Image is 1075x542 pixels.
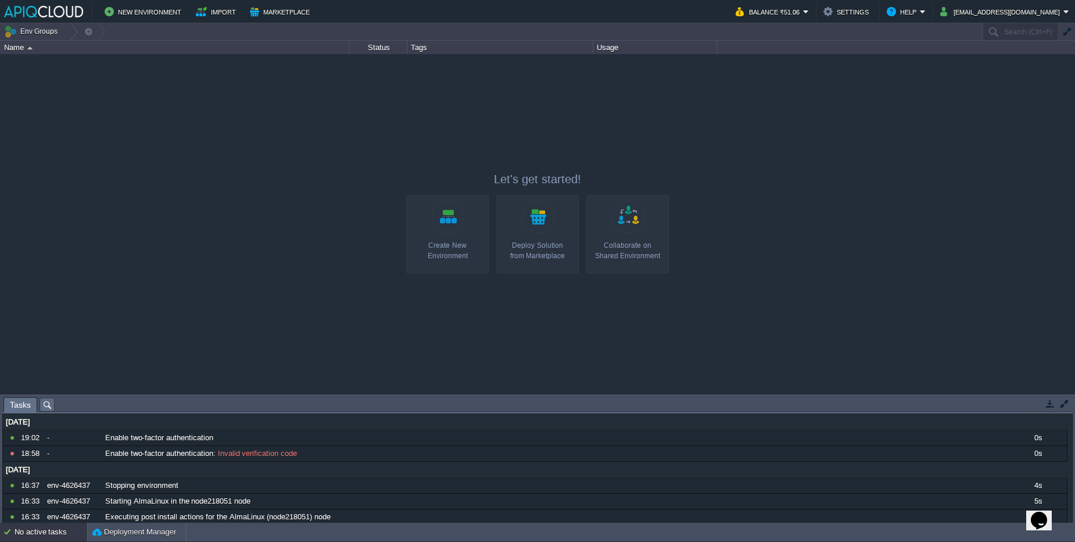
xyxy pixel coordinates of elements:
button: Help [887,5,920,19]
div: Create New Environment [410,240,485,261]
a: Deploy Solutionfrom Marketplace [496,195,579,273]
div: Name [1,41,349,54]
div: 2s [1009,509,1066,525]
div: Deploy Solution from Marketplace [500,240,575,261]
span: Executing post install actions for the AlmaLinux (node218051) node [105,512,331,522]
div: 4s [1009,478,1066,493]
div: env-4626437 [44,494,101,509]
div: env-4626437 [44,509,101,525]
div: : [102,446,1008,461]
p: Let's get started! [406,171,669,187]
span: Enable two-factor authentication [105,448,213,459]
span: Stopping environment [105,480,178,491]
div: 16:37 [21,478,43,493]
div: [DATE] [3,415,1067,430]
iframe: chat widget [1026,495,1063,530]
div: Usage [594,41,716,54]
button: New Environment [105,5,185,19]
span: Starting AlmaLinux in the node218051 node [105,496,250,507]
div: 16:33 [21,509,43,525]
img: AMDAwAAAACH5BAEAAAAALAAAAAABAAEAAAICRAEAOw== [27,47,33,49]
div: - [44,430,101,445]
button: Balance ₹51.06 [736,5,803,19]
button: Import [196,5,239,19]
span: Enable two-factor authentication [105,433,213,443]
div: - [44,446,101,461]
img: APIQCloud [4,6,83,17]
div: No active tasks [15,523,87,541]
span: Tasks [10,398,31,412]
button: Settings [823,5,872,19]
button: Env Groups [4,23,62,40]
div: 0s [1009,446,1066,461]
a: Create New Environment [406,195,489,273]
div: 19:02 [21,430,43,445]
div: Collaborate on Shared Environment [590,240,665,261]
div: 18:58 [21,446,43,461]
div: 16:33 [21,494,43,509]
div: 0s [1009,430,1066,445]
button: [EMAIL_ADDRESS][DOMAIN_NAME] [940,5,1063,19]
button: Deployment Manager [92,526,176,538]
div: [DATE] [3,462,1067,477]
span: Invalid verification code [216,448,297,459]
button: Marketplace [250,5,313,19]
div: Status [350,41,407,54]
div: env-4626437 [44,478,101,493]
a: Collaborate onShared Environment [586,195,669,273]
div: Tags [408,41,593,54]
div: 5s [1009,494,1066,509]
